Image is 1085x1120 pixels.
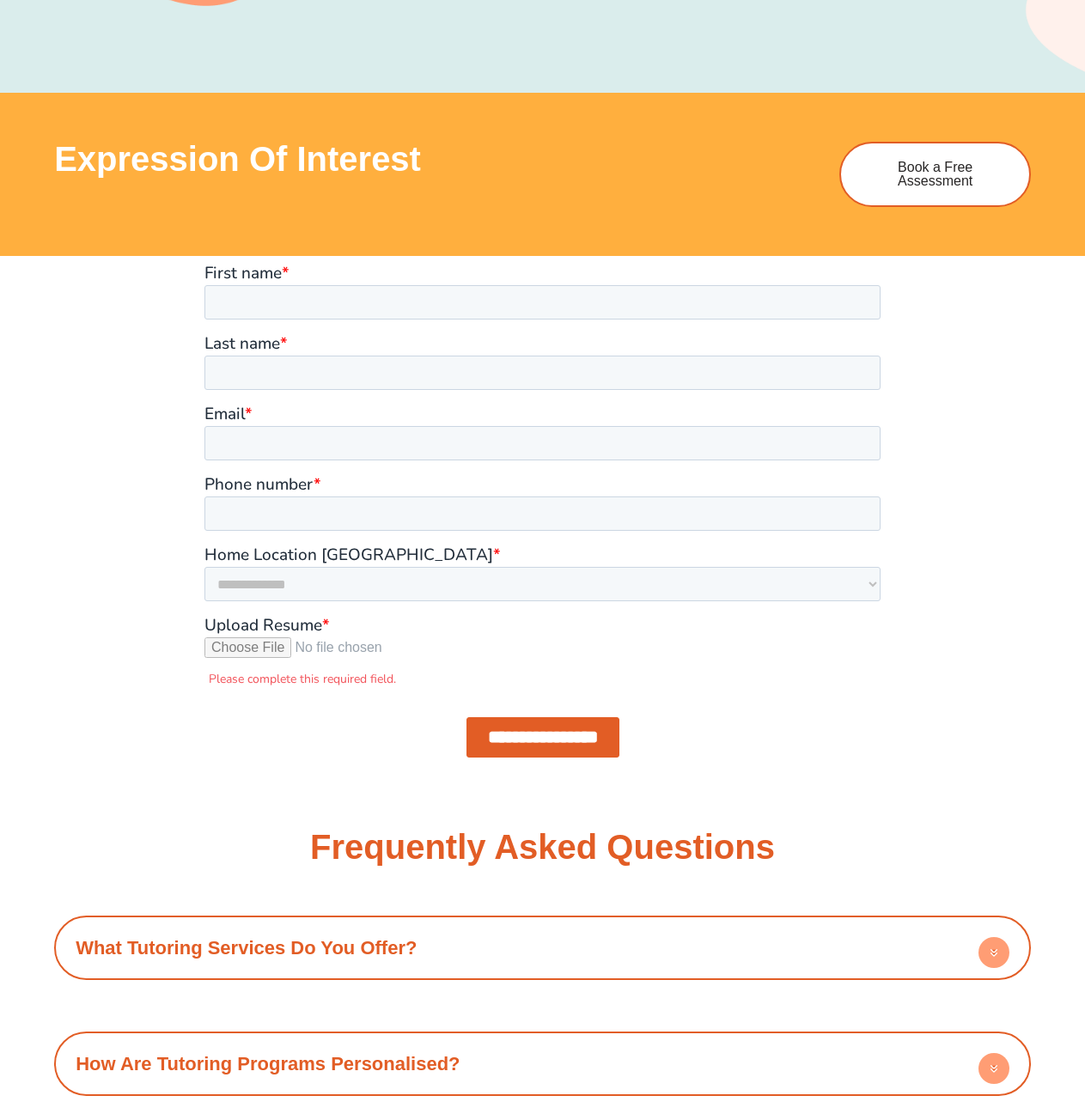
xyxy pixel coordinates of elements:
[310,830,775,864] h3: Frequently Asked Questions
[63,924,1022,971] h4: What Tutoring Services Do You Offer?
[54,142,821,176] h3: Expression of Interest
[76,937,417,959] a: What Tutoring Services Do You Offer?
[204,265,881,772] iframe: Form 0
[867,161,1003,188] span: Book a Free Assessment
[63,1040,1022,1087] h4: How Are Tutoring Programs Personalised?
[799,926,1085,1120] iframe: Chat Widget
[76,1053,460,1074] a: How Are Tutoring Programs Personalised?
[839,142,1031,207] a: Book a Free Assessment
